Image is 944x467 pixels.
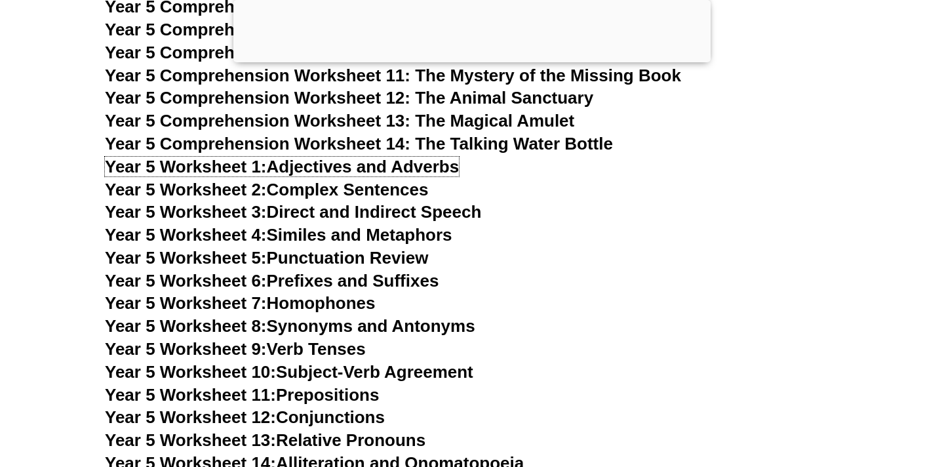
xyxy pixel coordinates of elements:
span: Year 5 Worksheet 10: [105,362,276,382]
a: Year 5 Worksheet 8:Synonyms and Antonyms [105,316,475,336]
a: Year 5 Comprehension Worksheet 13: The Magical Amulet [105,111,574,131]
a: Year 5 Worksheet 7:Homophones [105,293,376,313]
span: Year 5 Worksheet 3: [105,202,267,222]
a: Year 5 Worksheet 13:Relative Pronouns [105,430,425,450]
a: Year 5 Comprehension Worksheet 11: The Mystery of the Missing Book [105,66,681,85]
a: Year 5 Worksheet 4:Similes and Metaphors [105,225,452,245]
span: Year 5 Worksheet 2: [105,180,267,199]
span: Year 5 Worksheet 13: [105,430,276,450]
iframe: Chat Widget [719,319,944,467]
span: Year 5 Worksheet 1: [105,157,267,176]
a: Year 5 Worksheet 1:Adjectives and Adverbs [105,157,459,176]
a: Year 5 Comprehension Worksheet 14: The Talking Water Bottle [105,134,613,153]
a: Year 5 Worksheet 11:Prepositions [105,385,379,405]
span: Year 5 Worksheet 7: [105,293,267,313]
a: Year 5 Worksheet 9:Verb Tenses [105,339,366,359]
a: Year 5 Comprehension Worksheet 9: The Magical Music Box [105,20,593,39]
a: Year 5 Worksheet 5:Punctuation Review [105,248,428,268]
span: Year 5 Worksheet 9: [105,339,267,359]
span: Year 5 Worksheet 4: [105,225,267,245]
span: Year 5 Worksheet 12: [105,407,276,427]
a: Year 5 Worksheet 10:Subject-Verb Agreement [105,362,473,382]
span: Year 5 Worksheet 11: [105,385,276,405]
a: Year 5 Worksheet 3:Direct and Indirect Speech [105,202,481,222]
a: Year 5 Worksheet 2:Complex Sentences [105,180,428,199]
span: Year 5 Worksheet 6: [105,271,267,291]
a: Year 5 Comprehension Worksheet 10: The Secret Door [105,43,547,62]
a: Year 5 Worksheet 6:Prefixes and Suffixes [105,271,439,291]
span: Year 5 Worksheet 8: [105,316,267,336]
a: Year 5 Worksheet 12:Conjunctions [105,407,385,427]
a: Year 5 Comprehension Worksheet 12: The Animal Sanctuary [105,88,593,108]
span: Year 5 Worksheet 5: [105,248,267,268]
